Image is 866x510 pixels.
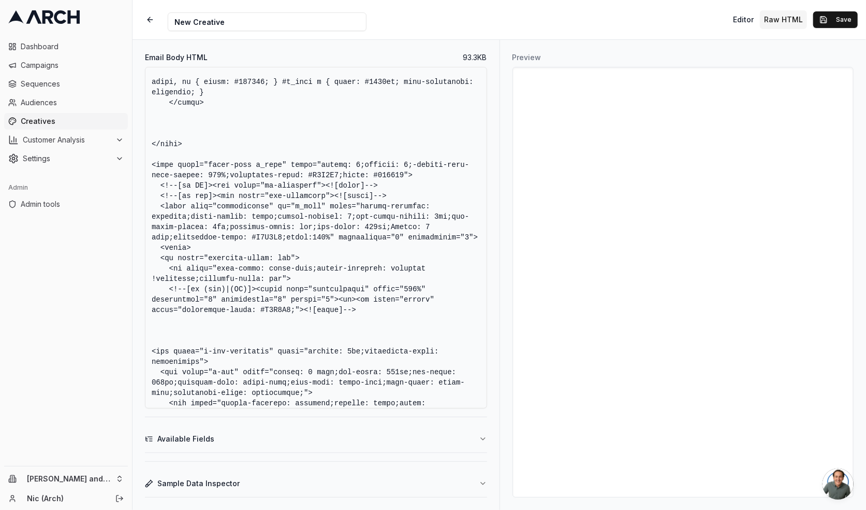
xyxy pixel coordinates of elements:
span: Customer Analysis [23,135,111,145]
span: 93.3 KB [463,52,487,63]
span: Admin tools [21,199,124,209]
div: Admin [4,179,128,196]
a: Audiences [4,94,128,111]
span: Settings [23,153,111,164]
span: [PERSON_NAME] and Sons [27,474,111,484]
textarea: <!LOREMIP DOLO SITAME "-//C4A//ELI SEDDO 6.3 Eiusmodtempo //IN" "utla://etd.m9.ali/EN/admin3/VEN/... [145,67,487,408]
span: Audiences [21,97,124,108]
button: Save [813,11,858,28]
span: Campaigns [21,60,124,70]
label: Email Body HTML [145,54,208,61]
button: Available Fields [145,426,487,452]
a: Campaigns [4,57,128,74]
span: Creatives [21,116,124,126]
a: Open chat [823,469,854,500]
iframe: Preview for New Creative [513,67,854,497]
button: Settings [4,150,128,167]
a: Admin tools [4,196,128,212]
a: Sequences [4,76,128,92]
span: Available Fields [157,434,214,444]
span: Dashboard [21,41,124,52]
a: Dashboard [4,38,128,55]
span: Sequences [21,79,124,89]
button: Customer Analysis [4,132,128,148]
h3: Preview [512,52,854,63]
span: Sample Data Inspector [157,478,240,489]
button: Toggle editor [729,10,758,29]
button: [PERSON_NAME] and Sons [4,471,128,487]
a: Creatives [4,113,128,130]
input: Internal Creative Name [168,12,366,31]
a: Nic (Arch) [27,493,104,504]
button: Log out [112,491,127,506]
button: Toggle custom HTML [760,10,807,29]
button: Sample Data Inspector [145,470,487,497]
